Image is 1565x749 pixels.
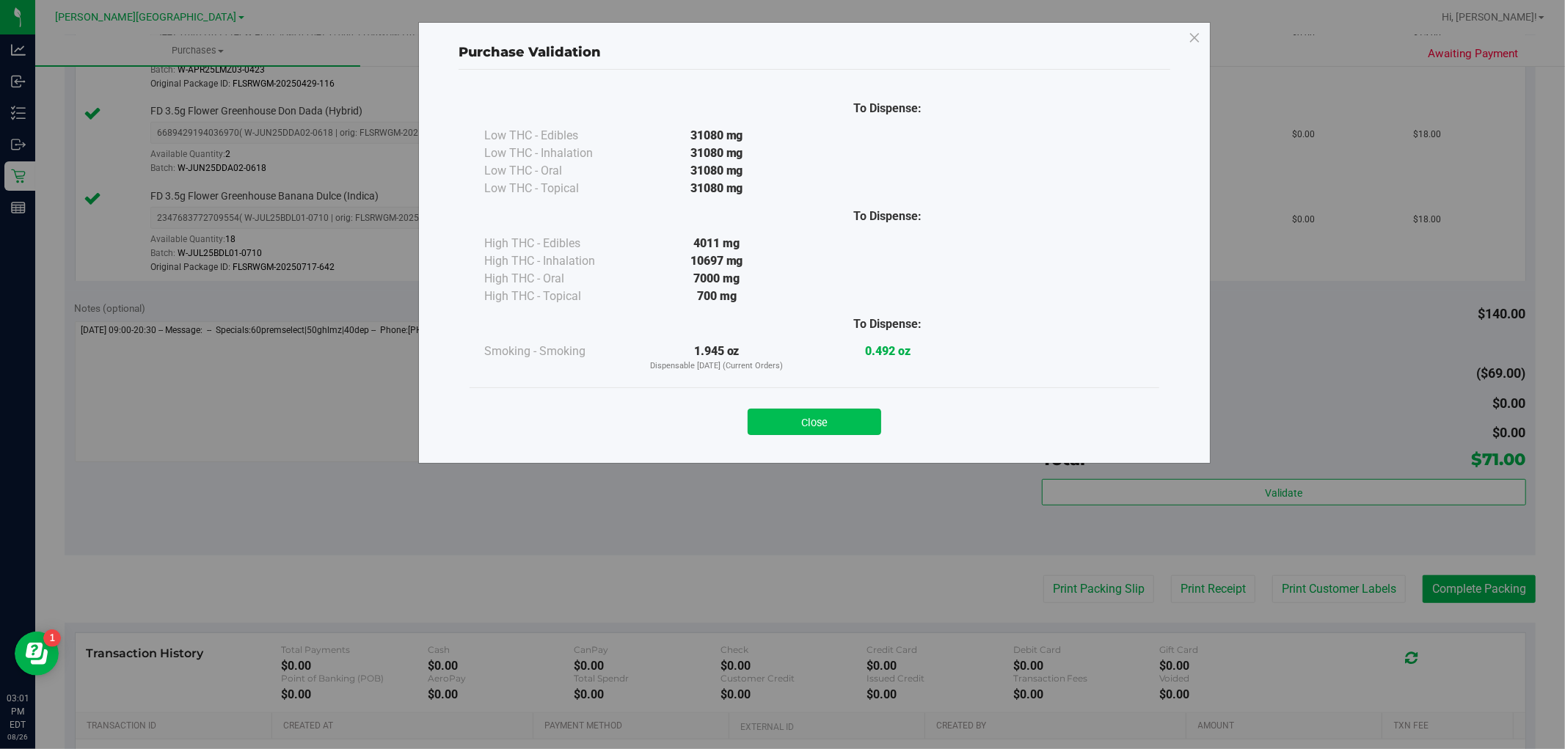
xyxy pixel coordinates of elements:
[631,145,802,162] div: 31080 mg
[865,344,911,358] strong: 0.492 oz
[631,127,802,145] div: 31080 mg
[459,44,601,60] span: Purchase Validation
[631,162,802,180] div: 31080 mg
[484,235,631,252] div: High THC - Edibles
[631,288,802,305] div: 700 mg
[484,127,631,145] div: Low THC - Edibles
[631,252,802,270] div: 10697 mg
[802,100,973,117] div: To Dispense:
[748,409,881,435] button: Close
[484,288,631,305] div: High THC - Topical
[802,315,973,333] div: To Dispense:
[631,235,802,252] div: 4011 mg
[631,343,802,373] div: 1.945 oz
[484,162,631,180] div: Low THC - Oral
[802,208,973,225] div: To Dispense:
[631,180,802,197] div: 31080 mg
[484,252,631,270] div: High THC - Inhalation
[15,632,59,676] iframe: Resource center
[631,360,802,373] p: Dispensable [DATE] (Current Orders)
[484,270,631,288] div: High THC - Oral
[631,270,802,288] div: 7000 mg
[484,343,631,360] div: Smoking - Smoking
[43,629,61,647] iframe: Resource center unread badge
[484,145,631,162] div: Low THC - Inhalation
[484,180,631,197] div: Low THC - Topical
